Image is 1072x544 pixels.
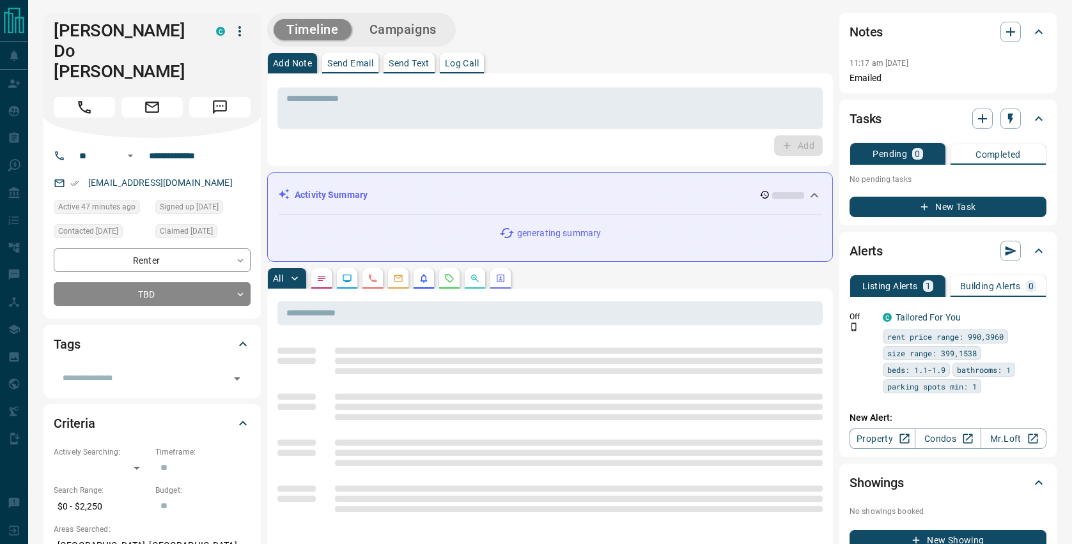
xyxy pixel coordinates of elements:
[915,428,981,449] a: Condos
[54,282,251,306] div: TBD
[357,19,449,40] button: Campaigns
[850,197,1046,217] button: New Task
[862,282,918,291] p: Listing Alerts
[54,334,80,354] h2: Tags
[54,200,149,218] div: Wed Oct 15 2025
[960,282,1021,291] p: Building Alerts
[850,59,908,68] p: 11:17 am [DATE]
[54,248,251,272] div: Renter
[368,273,378,283] svg: Calls
[915,149,920,158] p: 0
[887,380,977,393] span: parking spots min: 1
[393,273,403,283] svg: Emails
[54,446,149,458] p: Actively Searching:
[160,225,213,238] span: Claimed [DATE]
[58,225,118,238] span: Contacted [DATE]
[444,273,454,283] svg: Requests
[850,472,904,493] h2: Showings
[273,274,283,283] p: All
[295,188,368,202] p: Activity Summary
[160,200,219,213] span: Signed up [DATE]
[121,97,183,117] span: Email
[850,22,883,42] h2: Notes
[873,149,907,158] p: Pending
[155,485,251,496] p: Budget:
[342,273,352,283] svg: Lead Browsing Activity
[327,59,373,68] p: Send Email
[850,241,883,261] h2: Alerts
[54,329,251,359] div: Tags
[58,200,136,213] span: Active 47 minutes ago
[957,363,1011,376] span: bathrooms: 1
[470,273,480,283] svg: Opportunities
[887,347,977,359] span: size range: 399,1538
[54,496,149,517] p: $0 - $2,250
[850,72,1046,85] p: Emailed
[887,330,1004,343] span: rent price range: 990,3960
[54,524,251,535] p: Areas Searched:
[273,59,312,68] p: Add Note
[389,59,430,68] p: Send Text
[981,428,1046,449] a: Mr.Loft
[495,273,506,283] svg: Agent Actions
[189,97,251,117] span: Message
[54,97,115,117] span: Call
[850,311,875,322] p: Off
[850,428,915,449] a: Property
[228,370,246,388] button: Open
[54,413,95,434] h2: Criteria
[850,236,1046,266] div: Alerts
[88,178,233,188] a: [EMAIL_ADDRESS][DOMAIN_NAME]
[54,408,251,439] div: Criteria
[975,150,1021,159] p: Completed
[887,363,945,376] span: beds: 1.1-1.9
[278,183,822,207] div: Activity Summary
[70,179,79,188] svg: Email Verified
[445,59,479,68] p: Log Call
[850,411,1046,425] p: New Alert:
[123,148,138,163] button: Open
[54,485,149,496] p: Search Range:
[216,27,225,36] div: condos.ca
[850,17,1046,47] div: Notes
[850,103,1046,134] div: Tasks
[883,313,892,322] div: condos.ca
[155,224,251,242] div: Thu Jun 05 2025
[316,273,327,283] svg: Notes
[155,200,251,218] div: Fri Nov 05 2021
[850,467,1046,498] div: Showings
[850,170,1046,189] p: No pending tasks
[54,224,149,242] div: Tue Jun 10 2025
[850,506,1046,517] p: No showings booked
[517,227,601,240] p: generating summary
[274,19,352,40] button: Timeline
[850,322,858,331] svg: Push Notification Only
[896,312,961,322] a: Tailored For You
[54,20,197,82] h1: [PERSON_NAME] Do [PERSON_NAME]
[155,446,251,458] p: Timeframe:
[1029,282,1034,291] p: 0
[419,273,429,283] svg: Listing Alerts
[926,282,931,291] p: 1
[850,109,882,129] h2: Tasks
